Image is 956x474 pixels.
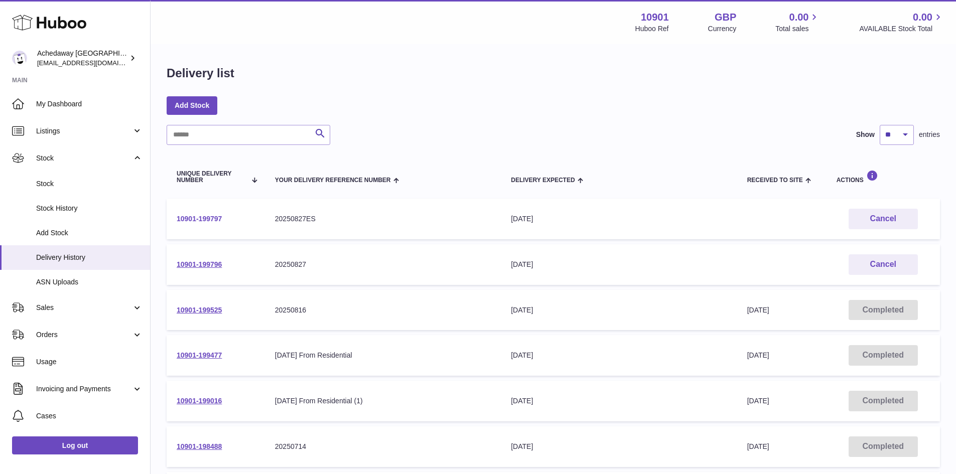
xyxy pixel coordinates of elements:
[511,442,727,451] div: [DATE]
[747,442,769,450] span: [DATE]
[715,11,736,24] strong: GBP
[275,351,491,360] div: [DATE] From Residential
[36,153,132,163] span: Stock
[36,204,143,213] span: Stock History
[919,130,940,139] span: entries
[275,442,491,451] div: 20250714
[36,228,143,238] span: Add Stock
[747,397,769,405] span: [DATE]
[511,260,727,269] div: [DATE]
[275,260,491,269] div: 20250827
[177,171,246,184] span: Unique Delivery Number
[775,11,820,34] a: 0.00 Total sales
[177,215,222,223] a: 10901-199797
[859,11,944,34] a: 0.00 AVAILABLE Stock Total
[747,177,803,184] span: Received to Site
[511,214,727,224] div: [DATE]
[635,24,669,34] div: Huboo Ref
[36,99,143,109] span: My Dashboard
[12,51,27,66] img: admin@newpb.co.uk
[275,396,491,406] div: [DATE] From Residential (1)
[36,277,143,287] span: ASN Uploads
[36,330,132,340] span: Orders
[37,59,148,67] span: [EMAIL_ADDRESS][DOMAIN_NAME]
[36,126,132,136] span: Listings
[36,303,132,312] span: Sales
[275,305,491,315] div: 20250816
[511,177,575,184] span: Delivery Expected
[36,179,143,189] span: Stock
[837,170,930,184] div: Actions
[747,306,769,314] span: [DATE]
[167,65,234,81] h1: Delivery list
[511,351,727,360] div: [DATE]
[913,11,932,24] span: 0.00
[275,177,391,184] span: Your Delivery Reference Number
[849,254,918,275] button: Cancel
[36,411,143,421] span: Cases
[511,305,727,315] div: [DATE]
[37,49,127,68] div: Achedaway [GEOGRAPHIC_DATA]
[177,397,222,405] a: 10901-199016
[747,351,769,359] span: [DATE]
[708,24,737,34] div: Currency
[856,130,875,139] label: Show
[859,24,944,34] span: AVAILABLE Stock Total
[511,396,727,406] div: [DATE]
[789,11,809,24] span: 0.00
[12,436,138,454] a: Log out
[36,384,132,394] span: Invoicing and Payments
[36,253,143,262] span: Delivery History
[849,209,918,229] button: Cancel
[177,260,222,268] a: 10901-199796
[177,351,222,359] a: 10901-199477
[177,306,222,314] a: 10901-199525
[641,11,669,24] strong: 10901
[36,357,143,367] span: Usage
[167,96,217,114] a: Add Stock
[775,24,820,34] span: Total sales
[177,442,222,450] a: 10901-198488
[275,214,491,224] div: 20250827ES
